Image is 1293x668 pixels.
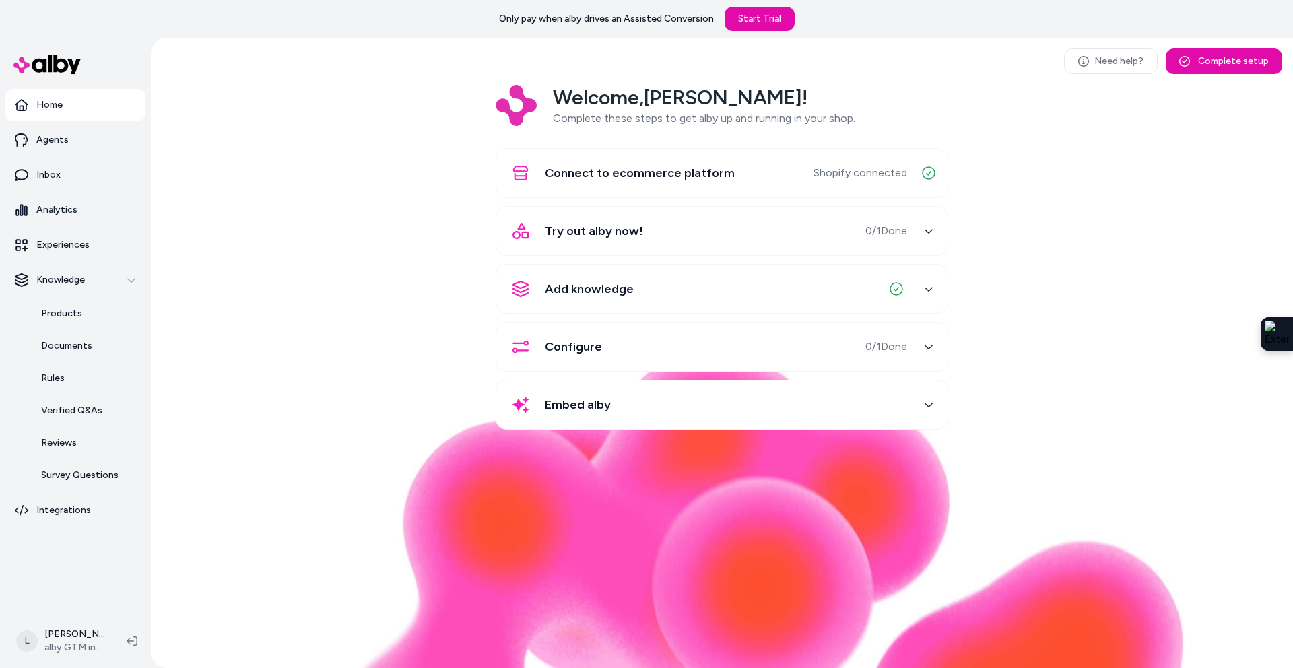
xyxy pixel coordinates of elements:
[5,124,145,156] a: Agents
[36,504,91,517] p: Integrations
[725,7,795,31] a: Start Trial
[504,157,939,189] button: Connect to ecommerce platformShopify connected
[504,273,939,305] button: Add knowledge
[28,362,145,395] a: Rules
[41,404,102,417] p: Verified Q&As
[545,164,735,182] span: Connect to ecommerce platform
[36,133,69,147] p: Agents
[41,307,82,321] p: Products
[865,223,907,239] span: 0 / 1 Done
[44,641,105,655] span: alby GTM internal
[5,89,145,121] a: Home
[28,298,145,330] a: Products
[8,620,116,663] button: L[PERSON_NAME]alby GTM internal
[545,395,611,414] span: Embed alby
[5,264,145,296] button: Knowledge
[5,494,145,527] a: Integrations
[5,194,145,226] a: Analytics
[504,389,939,421] button: Embed alby
[41,469,119,482] p: Survey Questions
[28,427,145,459] a: Reviews
[13,55,81,74] img: alby Logo
[499,12,714,26] p: Only pay when alby drives an Assisted Conversion
[41,339,92,353] p: Documents
[28,330,145,362] a: Documents
[545,222,643,240] span: Try out alby now!
[5,159,145,191] a: Inbox
[504,331,939,363] button: Configure0/1Done
[814,165,907,181] span: Shopify connected
[5,229,145,261] a: Experiences
[553,112,855,125] span: Complete these steps to get alby up and running in your shop.
[1064,48,1158,74] a: Need help?
[545,337,602,356] span: Configure
[545,279,634,298] span: Add knowledge
[28,395,145,427] a: Verified Q&As
[496,85,537,126] img: Logo
[41,372,65,385] p: Rules
[36,238,90,252] p: Experiences
[36,203,77,217] p: Analytics
[1265,321,1289,347] img: Extension Icon
[504,215,939,247] button: Try out alby now!0/1Done
[16,630,38,652] span: L
[259,347,1185,668] img: alby Bubble
[36,98,63,112] p: Home
[36,273,85,287] p: Knowledge
[553,85,855,110] h2: Welcome, [PERSON_NAME] !
[36,168,61,182] p: Inbox
[1166,48,1282,74] button: Complete setup
[28,459,145,492] a: Survey Questions
[865,339,907,355] span: 0 / 1 Done
[41,436,77,450] p: Reviews
[44,628,105,641] p: [PERSON_NAME]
